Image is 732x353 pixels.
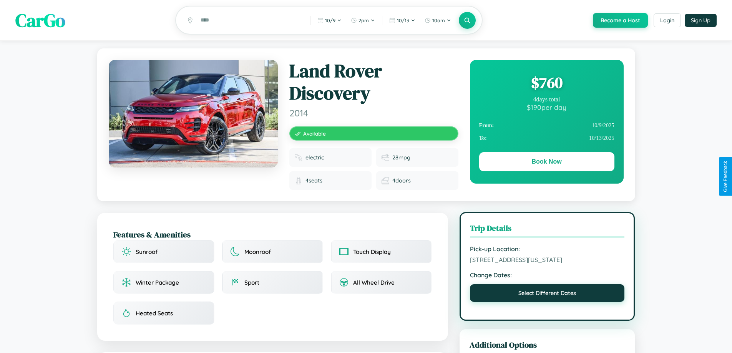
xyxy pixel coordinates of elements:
[479,135,487,141] strong: To:
[432,17,445,23] span: 10am
[654,13,681,27] button: Login
[382,154,389,161] img: Fuel efficiency
[353,279,395,286] span: All Wheel Drive
[470,284,625,302] button: Select Different Dates
[593,13,648,28] button: Become a Host
[244,279,259,286] span: Sport
[479,122,494,129] strong: From:
[479,72,614,93] div: $ 760
[109,60,278,167] img: Land Rover Discovery 2014
[685,14,717,27] button: Sign Up
[244,248,271,255] span: Moonroof
[470,256,625,264] span: [STREET_ADDRESS][US_STATE]
[470,271,625,279] strong: Change Dates:
[325,17,335,23] span: 10 / 9
[397,17,409,23] span: 10 / 13
[470,245,625,253] strong: Pick-up Location:
[392,154,410,161] span: 28 mpg
[113,229,432,240] h2: Features & Amenities
[305,177,322,184] span: 4 seats
[479,96,614,103] div: 4 days total
[295,177,302,184] img: Seats
[289,60,458,104] h1: Land Rover Discovery
[470,222,625,237] h3: Trip Details
[392,177,411,184] span: 4 doors
[421,14,455,27] button: 10am
[15,8,65,33] span: CarGo
[385,14,419,27] button: 10/13
[136,248,158,255] span: Sunroof
[289,107,458,119] span: 2014
[479,152,614,171] button: Book Now
[303,130,326,137] span: Available
[470,339,625,350] h3: Additional Options
[353,248,391,255] span: Touch Display
[723,161,728,192] div: Give Feedback
[359,17,369,23] span: 2pm
[479,119,614,132] div: 10 / 9 / 2025
[347,14,379,27] button: 2pm
[382,177,389,184] img: Doors
[295,154,302,161] img: Fuel type
[305,154,324,161] span: electric
[479,103,614,111] div: $ 190 per day
[136,279,179,286] span: Winter Package
[136,310,173,317] span: Heated Seats
[479,132,614,144] div: 10 / 13 / 2025
[314,14,345,27] button: 10/9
